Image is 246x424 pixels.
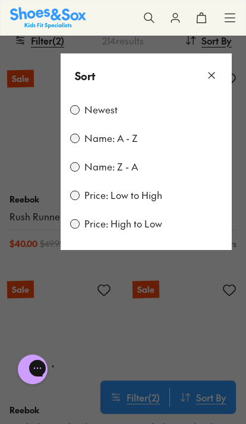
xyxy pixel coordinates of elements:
img: SNS_Logo_Responsive.svg [10,7,86,28]
label: Name: Z - A [84,160,138,173]
label: Name: A - Z [84,132,138,145]
iframe: Gorgias live chat messenger [12,350,53,388]
p: Sort [75,68,95,84]
label: Newest [84,103,118,116]
label: Price: High to Low [84,217,162,230]
a: Shoes & Sox [10,7,86,28]
label: Price: Low to High [84,189,162,202]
